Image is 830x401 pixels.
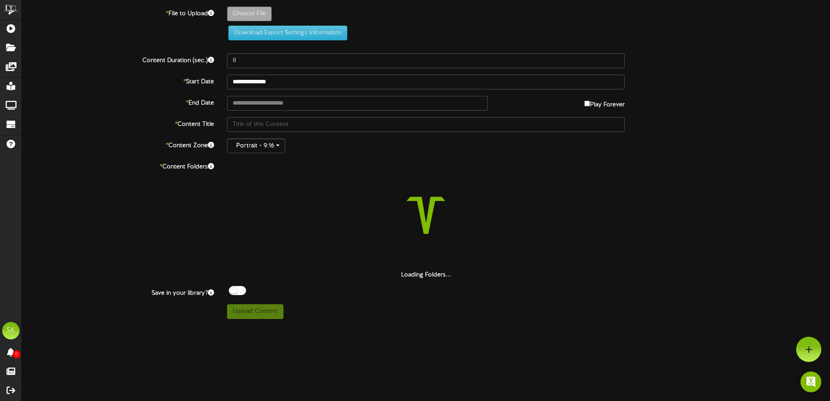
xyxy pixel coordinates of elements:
div: Open Intercom Messenger [800,371,821,392]
label: Save in your library? [15,286,221,298]
a: Download Export Settings Information [224,30,347,36]
div: SK [2,322,20,339]
input: Play Forever [584,101,590,106]
label: Play Forever [584,96,625,109]
label: File to Upload [15,7,221,18]
label: Content Duration (sec.) [15,53,221,65]
button: Portrait - 9:16 [227,138,285,153]
button: Download Export Settings Information [228,26,347,40]
label: End Date [15,96,221,108]
strong: Loading Folders... [401,272,451,278]
label: Content Zone [15,138,221,150]
label: Start Date [15,75,221,86]
label: Content Folders [15,160,221,171]
label: Content Title [15,117,221,129]
span: 0 [13,350,20,358]
button: Upload Content [227,304,283,319]
img: loading-spinner-2.png [370,160,481,271]
input: Title of this Content [227,117,625,132]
